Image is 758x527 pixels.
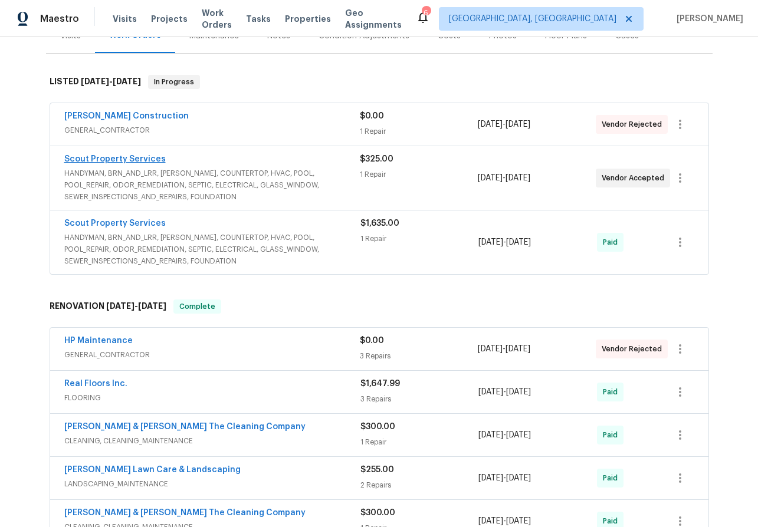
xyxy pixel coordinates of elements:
span: Geo Assignments [345,7,402,31]
span: $255.00 [360,466,394,474]
div: 1 Repair [360,169,478,180]
span: Paid [603,429,622,441]
a: HP Maintenance [64,337,133,345]
span: - [478,429,531,441]
a: [PERSON_NAME] Construction [64,112,189,120]
div: 2 Repairs [360,479,479,491]
a: Scout Property Services [64,155,166,163]
span: [DATE] [506,431,531,439]
span: - [478,386,531,398]
span: $1,647.99 [360,380,400,388]
span: $0.00 [360,337,384,345]
span: [DATE] [478,174,503,182]
span: [DATE] [478,238,503,246]
span: $0.00 [360,112,384,120]
span: [DATE] [506,517,531,525]
span: Vendor Rejected [602,343,667,355]
span: Vendor Accepted [602,172,669,184]
h6: LISTED [50,75,141,89]
span: [GEOGRAPHIC_DATA], [GEOGRAPHIC_DATA] [449,13,616,25]
span: [DATE] [506,345,530,353]
h6: RENOVATION [50,299,166,314]
a: Scout Property Services [64,219,166,228]
div: RENOVATION [DATE]-[DATE]Complete [46,288,713,325]
a: Real Floors Inc. [64,380,127,388]
div: 3 Repairs [360,393,479,405]
span: [DATE] [506,120,530,129]
a: [PERSON_NAME] & [PERSON_NAME] The Cleaning Company [64,509,306,517]
span: [DATE] [113,77,141,85]
span: Projects [151,13,188,25]
span: [DATE] [478,431,503,439]
span: - [478,343,530,355]
span: $300.00 [360,509,395,517]
span: FLOORING [64,392,360,404]
span: [DATE] [106,302,134,310]
span: - [478,472,531,484]
span: Complete [175,301,220,312]
span: Paid [603,236,622,248]
span: - [478,172,530,184]
span: Paid [603,515,622,527]
span: Paid [603,472,622,484]
span: CLEANING, CLEANING_MAINTENANCE [64,435,360,447]
div: 1 Repair [360,436,479,448]
span: Visits [113,13,137,25]
span: $325.00 [360,155,393,163]
span: In Progress [149,76,199,88]
a: [PERSON_NAME] & [PERSON_NAME] The Cleaning Company [64,423,306,431]
div: 3 Repairs [360,350,478,362]
div: 1 Repair [360,233,479,245]
span: Work Orders [202,7,232,31]
span: [DATE] [506,474,531,482]
span: - [81,77,141,85]
span: [DATE] [478,345,503,353]
span: HANDYMAN, BRN_AND_LRR, [PERSON_NAME], COUNTERTOP, HVAC, POOL, POOL_REPAIR, ODOR_REMEDIATION, SEPT... [64,167,360,203]
span: [DATE] [478,388,503,396]
a: [PERSON_NAME] Lawn Care & Landscaping [64,466,241,474]
span: [DATE] [506,174,530,182]
span: - [478,118,530,130]
span: HANDYMAN, BRN_AND_LRR, [PERSON_NAME], COUNTERTOP, HVAC, POOL, POOL_REPAIR, ODOR_REMEDIATION, SEPT... [64,232,360,267]
span: [DATE] [478,120,503,129]
div: 1 Repair [360,126,478,137]
span: - [478,515,531,527]
div: LISTED [DATE]-[DATE]In Progress [46,63,713,101]
span: LANDSCAPING_MAINTENANCE [64,478,360,490]
span: GENERAL_CONTRACTOR [64,124,360,136]
span: Vendor Rejected [602,118,667,130]
span: - [478,236,531,248]
span: [PERSON_NAME] [672,13,743,25]
span: $1,635.00 [360,219,399,228]
span: Paid [603,386,622,398]
span: Properties [285,13,331,25]
span: [DATE] [478,517,503,525]
span: [DATE] [506,238,531,246]
span: $300.00 [360,423,395,431]
span: [DATE] [506,388,531,396]
div: 6 [422,7,430,19]
span: GENERAL_CONTRACTOR [64,349,360,361]
span: Maestro [40,13,79,25]
span: [DATE] [138,302,166,310]
span: [DATE] [478,474,503,482]
span: [DATE] [81,77,109,85]
span: - [106,302,166,310]
span: Tasks [246,15,271,23]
